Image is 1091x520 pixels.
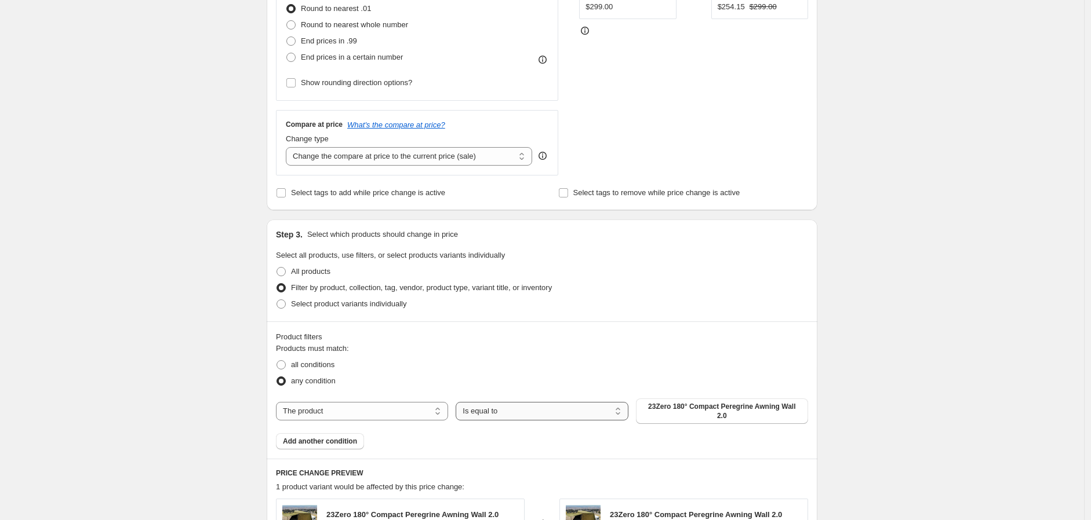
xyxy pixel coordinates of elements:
button: Add another condition [276,433,364,449]
span: Show rounding direction options? [301,78,412,87]
span: Round to nearest whole number [301,20,408,29]
span: Select product variants individually [291,299,406,308]
span: 1 product variant would be affected by this price change: [276,482,464,491]
h3: Compare at price [286,120,343,129]
span: End prices in a certain number [301,53,403,61]
div: $299.00 [585,1,613,13]
span: Round to nearest .01 [301,4,371,13]
span: Products must match: [276,344,349,353]
span: 23Zero 180° Compact Peregrine Awning Wall 2.0 [643,402,801,420]
span: 23Zero 180° Compact Peregrine Awning Wall 2.0 [610,510,782,519]
span: all conditions [291,360,334,369]
span: Select tags to remove while price change is active [573,188,740,197]
span: Select tags to add while price change is active [291,188,445,197]
span: 23Zero 180° Compact Peregrine Awning Wall 2.0 [326,510,499,519]
span: Change type [286,134,329,143]
span: All products [291,267,330,276]
strike: $299.00 [750,1,777,13]
span: any condition [291,376,336,385]
div: $254.15 [718,1,745,13]
span: Add another condition [283,437,357,446]
h6: PRICE CHANGE PREVIEW [276,468,808,478]
span: End prices in .99 [301,36,357,45]
button: 23Zero 180° Compact Peregrine Awning Wall 2.0 [636,398,808,424]
h2: Step 3. [276,229,303,240]
span: Select all products, use filters, or select products variants individually [276,251,505,259]
button: What's the compare at price? [347,120,445,129]
div: help [537,150,548,162]
p: Select which products should change in price [307,229,458,240]
div: Product filters [276,331,808,343]
span: Filter by product, collection, tag, vendor, product type, variant title, or inventory [291,283,552,292]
